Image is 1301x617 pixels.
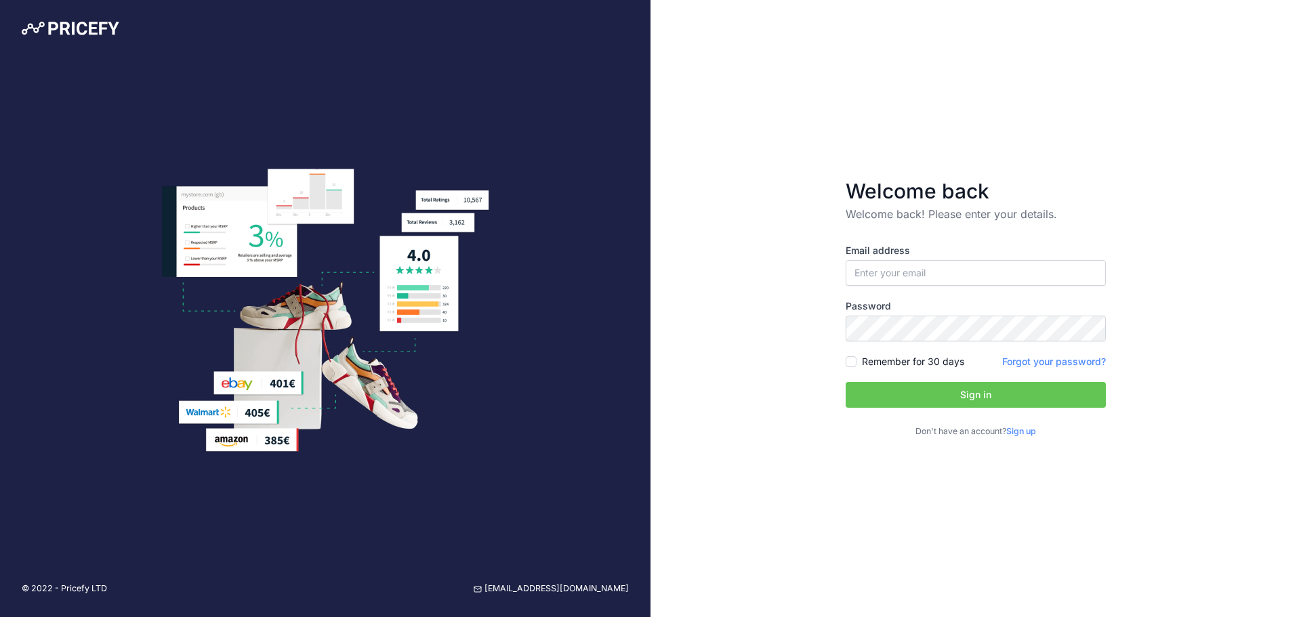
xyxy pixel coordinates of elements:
[22,582,107,595] p: © 2022 - Pricefy LTD
[862,355,964,368] label: Remember for 30 days
[846,260,1106,286] input: Enter your email
[846,179,1106,203] h3: Welcome back
[846,382,1106,408] button: Sign in
[846,425,1106,438] p: Don't have an account?
[1002,356,1106,367] a: Forgot your password?
[22,22,119,35] img: Pricefy
[846,299,1106,313] label: Password
[474,582,629,595] a: [EMAIL_ADDRESS][DOMAIN_NAME]
[846,206,1106,222] p: Welcome back! Please enter your details.
[846,244,1106,257] label: Email address
[1006,426,1036,436] a: Sign up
